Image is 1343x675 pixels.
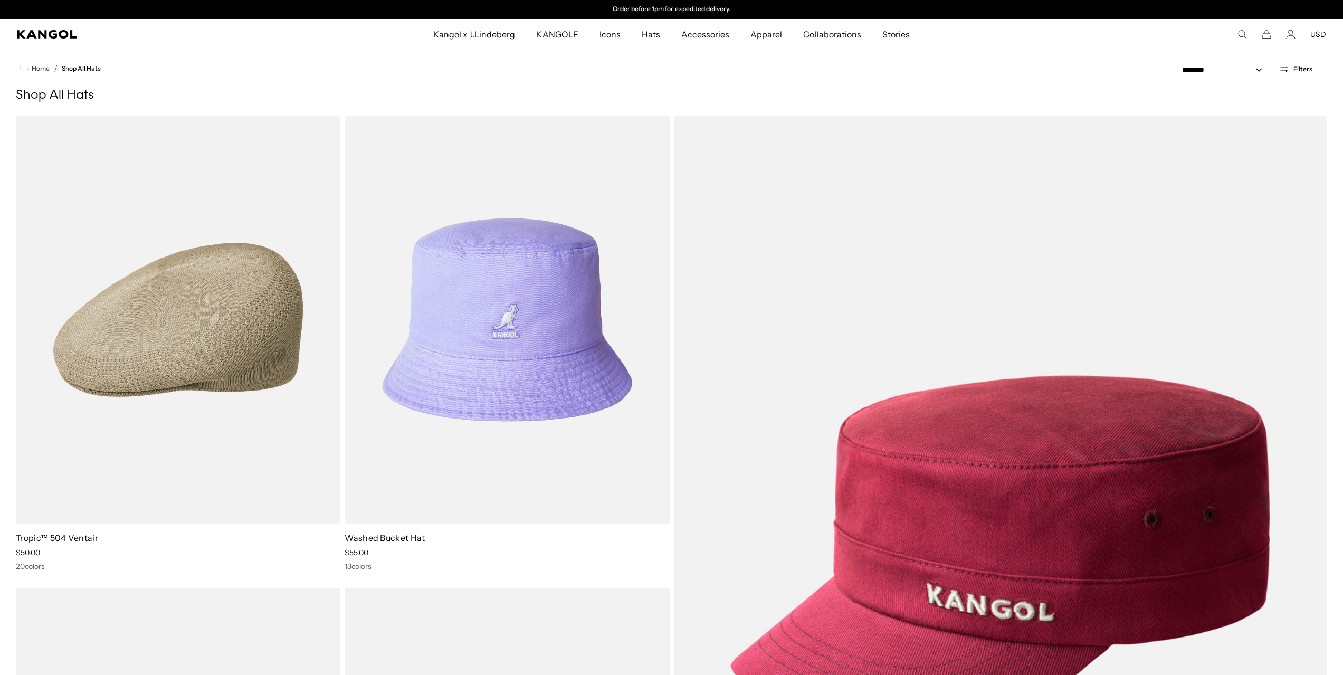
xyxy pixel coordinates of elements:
[642,19,660,50] span: Hats
[16,533,98,543] a: Tropic™ 504 Ventair
[1262,30,1271,39] button: Cart
[1310,30,1326,39] button: USD
[62,65,101,72] a: Shop All Hats
[882,19,910,50] span: Stories
[589,19,631,50] a: Icons
[750,19,782,50] span: Apparel
[526,19,588,50] a: KANGOLF
[563,5,780,14] div: 2 of 2
[740,19,793,50] a: Apparel
[681,19,729,50] span: Accessories
[1178,64,1273,75] select: Sort by: Featured
[803,19,861,50] span: Collaborations
[563,5,780,14] slideshow-component: Announcement bar
[1293,65,1312,73] span: Filters
[671,19,740,50] a: Accessories
[20,64,50,73] a: Home
[17,30,288,39] a: Kangol
[345,548,368,557] span: $55.00
[433,19,516,50] span: Kangol x J.Lindeberg
[30,65,50,72] span: Home
[50,62,58,75] li: /
[16,116,340,524] img: Tropic™ 504 Ventair
[1237,30,1247,39] summary: Search here
[16,562,340,571] div: 20 colors
[793,19,871,50] a: Collaborations
[345,562,669,571] div: 13 colors
[16,548,40,557] span: $50.00
[536,19,578,50] span: KANGOLF
[613,5,730,14] p: Order before 1pm for expedited delivery.
[345,533,425,543] a: Washed Bucket Hat
[563,5,780,14] div: Announcement
[1286,30,1296,39] a: Account
[423,19,526,50] a: Kangol x J.Lindeberg
[872,19,920,50] a: Stories
[599,19,621,50] span: Icons
[16,88,1327,103] h1: Shop All Hats
[345,116,669,524] img: Washed Bucket Hat
[631,19,671,50] a: Hats
[1273,64,1319,74] button: Open filters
